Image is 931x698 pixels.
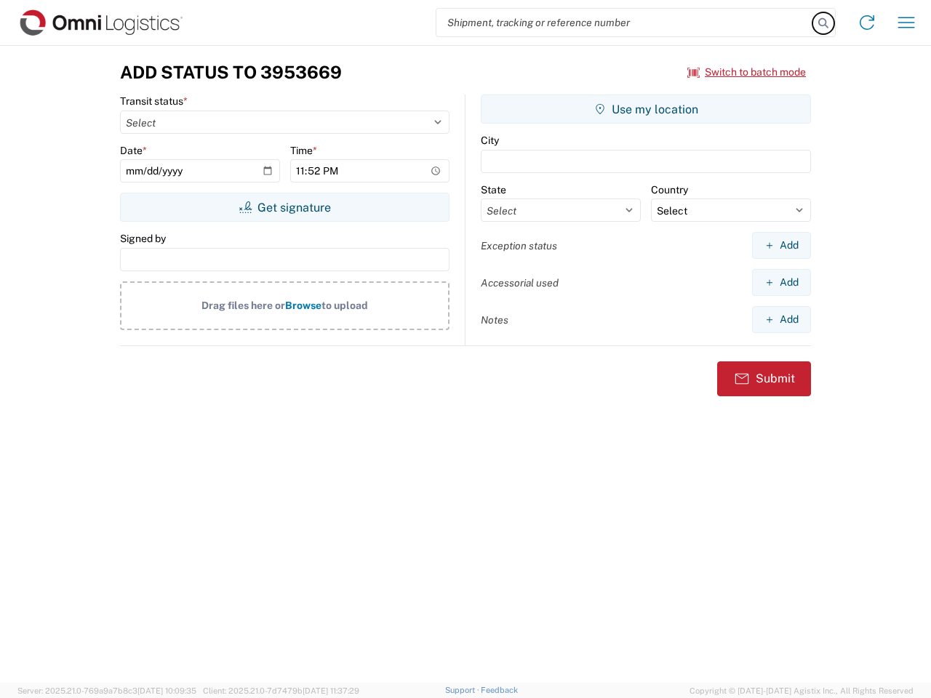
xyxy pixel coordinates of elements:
[203,686,359,695] span: Client: 2025.21.0-7d7479b
[481,183,506,196] label: State
[285,300,321,311] span: Browse
[752,306,811,333] button: Add
[321,300,368,311] span: to upload
[481,239,557,252] label: Exception status
[120,232,166,245] label: Signed by
[690,684,914,697] span: Copyright © [DATE]-[DATE] Agistix Inc., All Rights Reserved
[752,269,811,296] button: Add
[687,60,806,84] button: Switch to batch mode
[445,686,482,694] a: Support
[120,144,147,157] label: Date
[290,144,317,157] label: Time
[651,183,688,196] label: Country
[201,300,285,311] span: Drag files here or
[303,686,359,695] span: [DATE] 11:37:29
[481,686,518,694] a: Feedback
[120,95,188,108] label: Transit status
[137,686,196,695] span: [DATE] 10:09:35
[17,686,196,695] span: Server: 2025.21.0-769a9a7b8c3
[436,9,813,36] input: Shipment, tracking or reference number
[120,62,342,83] h3: Add Status to 3953669
[481,134,499,147] label: City
[752,232,811,259] button: Add
[481,95,811,124] button: Use my location
[481,313,508,326] label: Notes
[120,193,449,222] button: Get signature
[481,276,559,289] label: Accessorial used
[717,361,811,396] button: Submit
